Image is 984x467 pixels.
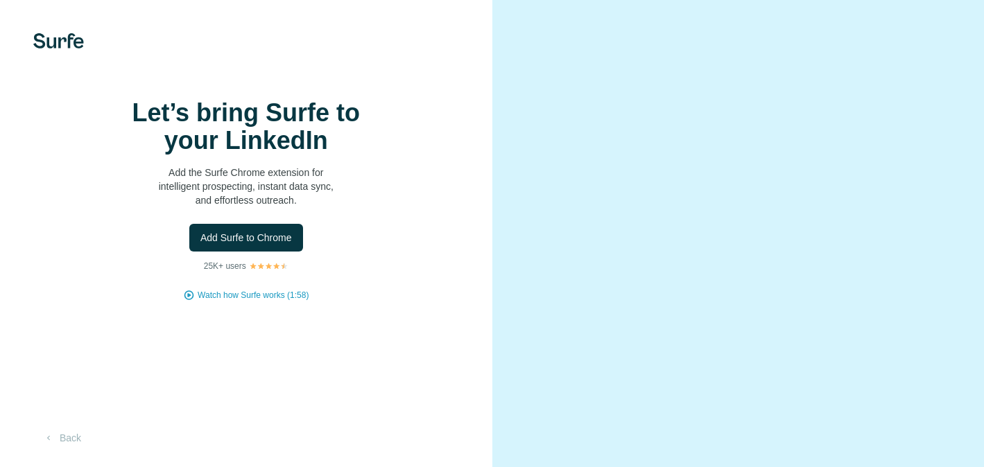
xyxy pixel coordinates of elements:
img: Surfe's logo [33,33,84,49]
h1: Let’s bring Surfe to your LinkedIn [107,99,385,155]
p: Add the Surfe Chrome extension for intelligent prospecting, instant data sync, and effortless out... [107,166,385,207]
button: Watch how Surfe works (1:58) [198,289,309,301]
button: Add Surfe to Chrome [189,224,303,252]
button: Back [33,425,91,450]
img: Rating Stars [249,262,288,270]
span: Add Surfe to Chrome [200,231,292,245]
p: 25K+ users [204,260,246,272]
